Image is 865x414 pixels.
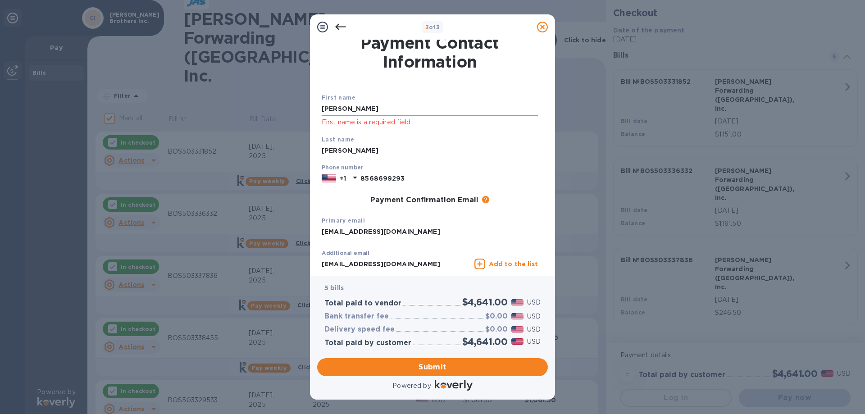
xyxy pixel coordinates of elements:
img: USD [511,338,524,345]
img: USD [511,313,524,319]
h3: $0.00 [485,325,508,334]
p: USD [527,298,541,307]
input: Enter your first name [322,102,538,116]
input: Enter your last name [322,144,538,158]
span: 3 [425,24,429,31]
button: Submit [317,358,548,376]
input: Enter your primary name [322,225,538,239]
h1: Payment Contact Information [322,33,538,71]
input: Enter your phone number [360,172,538,185]
b: Primary email [322,217,365,224]
label: Additional email [322,251,369,256]
p: Powered by [392,381,431,391]
img: USD [511,299,524,305]
h3: $0.00 [485,312,508,321]
span: Submit [324,362,541,373]
img: US [322,173,336,183]
u: Add to the list [489,260,538,268]
h3: Bank transfer fee [324,312,389,321]
h2: $4,641.00 [462,336,508,347]
h2: $4,641.00 [462,296,508,308]
h3: Total paid by customer [324,339,411,347]
img: Logo [435,380,473,391]
h3: Delivery speed fee [324,325,395,334]
p: USD [527,325,541,334]
h3: Total paid to vendor [324,299,401,308]
b: of 3 [425,24,440,31]
p: +1 [340,174,346,183]
b: First name [322,94,355,101]
img: USD [511,326,524,332]
p: USD [527,312,541,321]
b: Last name [322,136,355,143]
input: Enter additional email [322,257,471,271]
b: 5 bills [324,284,344,291]
h3: Payment Confirmation Email [370,196,478,205]
p: USD [527,337,541,346]
label: Phone number [322,165,363,171]
p: First name is a required field [322,117,538,127]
